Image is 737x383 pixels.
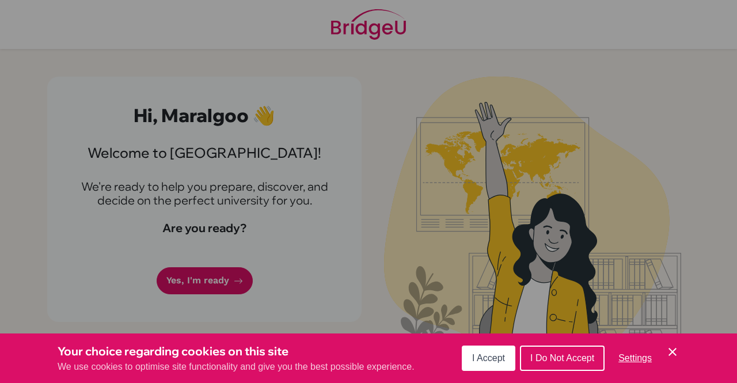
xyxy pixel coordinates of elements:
span: Settings [618,353,652,363]
button: Save and close [666,345,679,359]
span: I Accept [472,353,505,363]
button: I Do Not Accept [520,346,605,371]
p: We use cookies to optimise site functionality and give you the best possible experience. [58,360,415,374]
button: Settings [609,347,661,370]
h3: Your choice regarding cookies on this site [58,343,415,360]
span: I Do Not Accept [530,353,594,363]
button: I Accept [462,346,515,371]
